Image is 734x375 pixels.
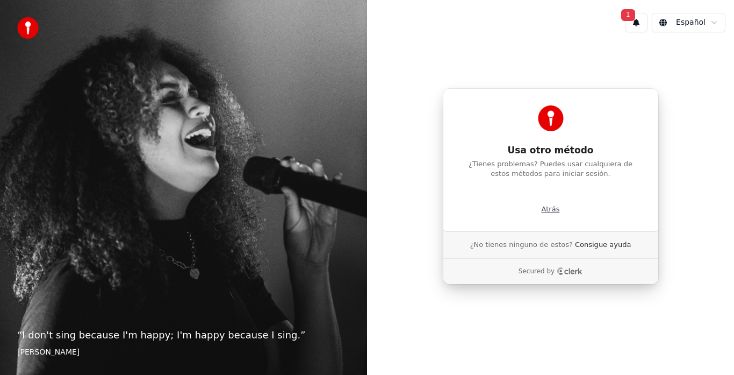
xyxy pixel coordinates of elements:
p: ¿Tienes problemas? Puedes usar cualquiera de estos métodos para iniciar sesión. [464,159,637,179]
a: Consigue ayuda [575,240,631,250]
a: Atrás [542,204,560,214]
p: Secured by [519,267,555,276]
span: ¿No tienes ninguno de estos? [470,240,573,250]
p: “ I don't sing because I'm happy; I'm happy because I sing. ” [17,328,350,343]
img: Youka [538,105,564,131]
h1: Usa otro método [464,144,637,157]
img: youka [17,17,39,39]
a: Clerk logo [557,267,582,275]
button: 1 [625,13,647,32]
footer: [PERSON_NAME] [17,347,350,358]
span: 1 [621,9,635,21]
